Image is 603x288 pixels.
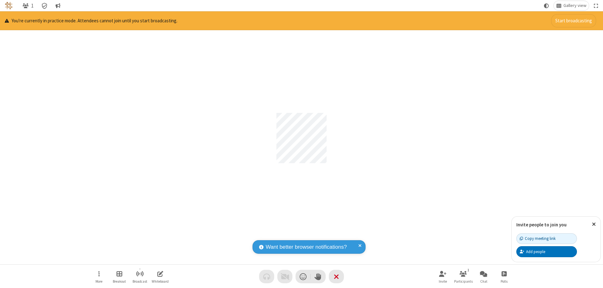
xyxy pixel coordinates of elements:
[591,1,601,10] button: Fullscreen
[152,280,169,283] span: Whiteboard
[516,233,577,244] button: Copy meeting link
[133,280,147,283] span: Broadcast
[551,14,596,27] button: Start broadcasting
[587,217,600,232] button: Close popover
[501,280,508,283] span: Polls
[480,280,487,283] span: Chat
[495,268,513,285] button: Open poll
[151,268,170,285] button: Open shared whiteboard
[563,3,586,8] span: Gallery view
[329,270,344,283] button: End or leave meeting
[266,243,347,251] span: Want better browser notifications?
[541,1,551,10] button: Using system theme
[5,2,13,9] img: QA Selenium DO NOT DELETE OR CHANGE
[474,268,493,285] button: Open chat
[5,17,177,25] p: You're currently in practice mode. Attendees cannot join until you start broadcasting.
[53,1,63,10] button: Conversation
[454,280,473,283] span: Participants
[466,267,471,273] div: 1
[439,280,447,283] span: Invite
[39,1,51,10] div: Meeting details Encryption enabled
[259,270,274,283] button: Audio problem - check your Internet connection or call by phone
[516,246,577,257] button: Add people
[277,270,292,283] button: Video
[20,1,36,10] button: Open participant list
[110,268,129,285] button: Manage Breakout Rooms
[433,268,452,285] button: Invite participants (⌘+Shift+I)
[516,222,567,228] label: Invite people to join you
[31,3,34,9] span: 1
[113,280,126,283] span: Breakout
[454,268,473,285] button: Open participant list
[296,270,311,283] button: Send a reaction
[90,268,108,285] button: Open menu
[554,1,589,10] button: Change layout
[311,270,326,283] button: Raise hand
[95,280,102,283] span: More
[520,235,556,241] div: Copy meeting link
[130,268,149,285] button: Start broadcast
